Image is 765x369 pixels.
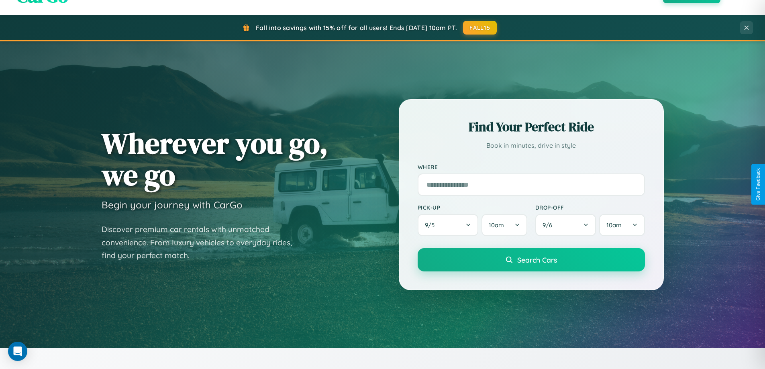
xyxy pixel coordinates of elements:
span: Search Cars [517,255,557,264]
p: Discover premium car rentals with unmatched convenience. From luxury vehicles to everyday rides, ... [102,223,302,262]
span: 10am [489,221,504,229]
span: 10am [606,221,622,229]
button: 10am [481,214,527,236]
label: Drop-off [535,204,645,211]
h3: Begin your journey with CarGo [102,199,243,211]
button: 10am [599,214,645,236]
h1: Wherever you go, we go [102,127,328,191]
span: Fall into savings with 15% off for all users! Ends [DATE] 10am PT. [256,24,457,32]
span: 9 / 6 [543,221,556,229]
label: Where [418,163,645,170]
button: 9/6 [535,214,596,236]
div: Give Feedback [755,168,761,201]
button: FALL15 [463,21,497,35]
label: Pick-up [418,204,527,211]
div: Open Intercom Messenger [8,342,27,361]
button: 9/5 [418,214,479,236]
p: Book in minutes, drive in style [418,140,645,151]
button: Search Cars [418,248,645,271]
span: 9 / 5 [425,221,439,229]
h2: Find Your Perfect Ride [418,118,645,136]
